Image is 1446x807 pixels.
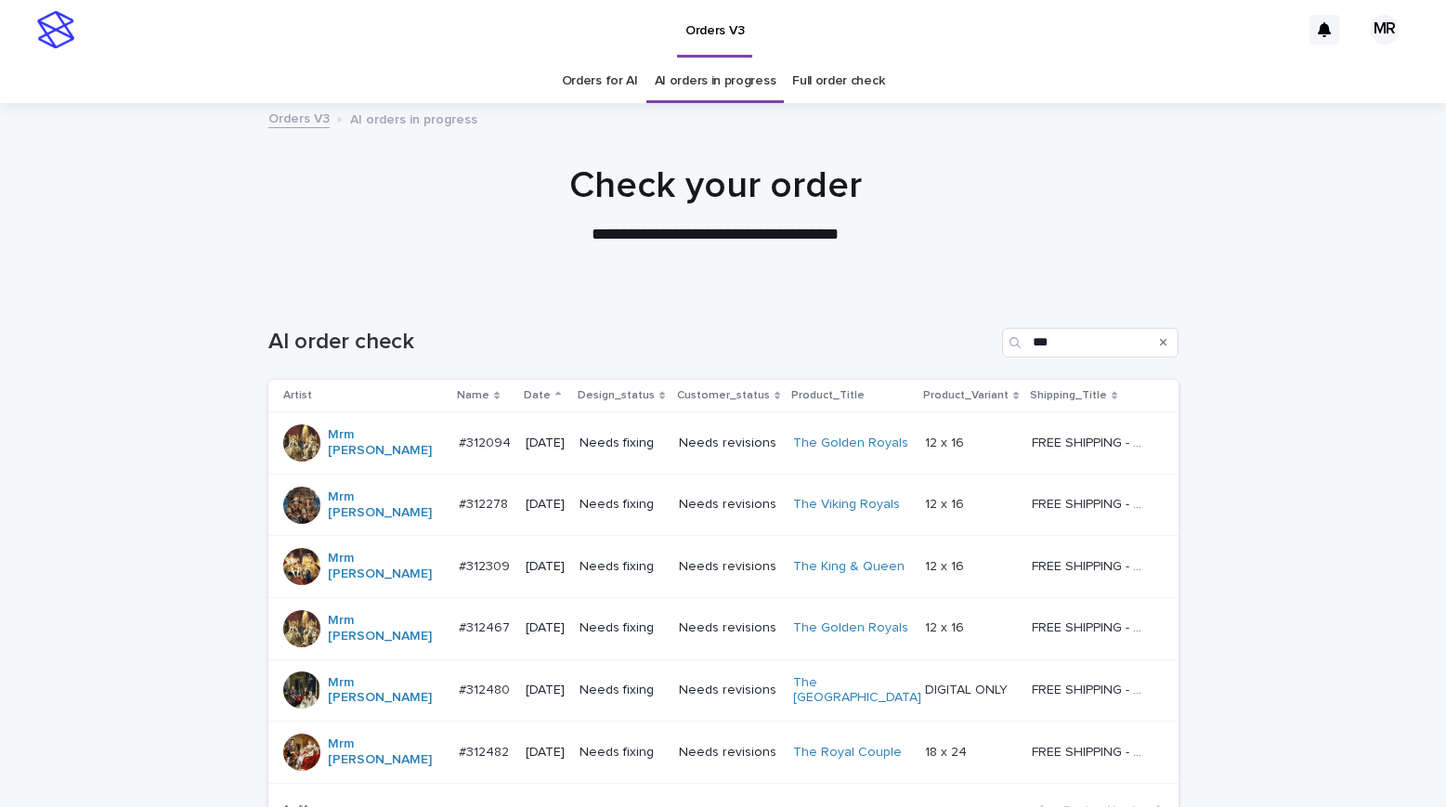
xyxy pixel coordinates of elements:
p: FREE SHIPPING - preview in 1-2 business days, after your approval delivery will take 5-10 b.d. [1032,555,1152,575]
p: #312467 [459,617,514,636]
p: FREE SHIPPING - preview in 1-2 business days, after your approval delivery will take 5-10 b.d. [1032,741,1152,761]
a: The King & Queen [793,559,905,575]
p: Needs fixing [580,436,663,451]
tr: Mrm [PERSON_NAME] #312482#312482 [DATE]Needs fixingNeeds revisionsThe Royal Couple 18 x 2418 x 24... [268,722,1179,784]
p: AI orders in progress [350,108,477,128]
p: Needs revisions [679,559,779,575]
p: #312309 [459,555,514,575]
a: Mrm [PERSON_NAME] [328,427,444,459]
h1: Check your order [260,163,1170,208]
a: Mrm [PERSON_NAME] [328,675,444,707]
p: Needs fixing [580,620,663,636]
p: FREE SHIPPING - preview in 1-2 business days, after your approval delivery will take 5-10 b.d. [1032,679,1152,698]
p: Needs revisions [679,620,779,636]
input: Search [1002,328,1179,358]
p: Customer_status [677,385,770,406]
p: Needs revisions [679,745,779,761]
h1: AI order check [268,329,995,356]
p: #312278 [459,493,512,513]
p: 18 x 24 [925,741,971,761]
div: MR [1370,15,1400,45]
p: 12 x 16 [925,555,968,575]
p: Needs fixing [580,559,663,575]
p: Product_Variant [923,385,1009,406]
tr: Mrm [PERSON_NAME] #312094#312094 [DATE]Needs fixingNeeds revisionsThe Golden Royals 12 x 1612 x 1... [268,412,1179,475]
a: The Golden Royals [793,620,908,636]
a: Orders for AI [562,59,638,103]
p: Needs revisions [679,497,779,513]
a: The [GEOGRAPHIC_DATA] [793,675,921,707]
p: DIGITAL ONLY [925,679,1011,698]
p: Shipping_Title [1030,385,1107,406]
p: [DATE] [526,620,565,636]
a: Orders V3 [268,107,330,128]
p: FREE SHIPPING - preview in 1-2 business days, after your approval delivery will take 5-10 b.d. [1032,617,1152,636]
p: 12 x 16 [925,617,968,636]
p: Needs fixing [580,497,663,513]
a: The Golden Royals [793,436,908,451]
p: Date [524,385,551,406]
a: The Viking Royals [793,497,900,513]
tr: Mrm [PERSON_NAME] #312467#312467 [DATE]Needs fixingNeeds revisionsThe Golden Royals 12 x 1612 x 1... [268,597,1179,659]
tr: Mrm [PERSON_NAME] #312480#312480 [DATE]Needs fixingNeeds revisionsThe [GEOGRAPHIC_DATA] DIGITAL O... [268,659,1179,722]
a: Full order check [792,59,884,103]
p: #312480 [459,679,514,698]
a: The Royal Couple [793,745,902,761]
p: Needs revisions [679,683,779,698]
a: Mrm [PERSON_NAME] [328,613,444,644]
p: [DATE] [526,683,565,698]
a: Mrm [PERSON_NAME] [328,551,444,582]
p: Product_Title [791,385,865,406]
p: FREE SHIPPING - preview in 1-2 business days, after your approval delivery will take 5-10 b.d. [1032,493,1152,513]
p: #312094 [459,432,515,451]
img: stacker-logo-s-only.png [37,11,74,48]
p: Needs fixing [580,745,663,761]
p: [DATE] [526,559,565,575]
p: FREE SHIPPING - preview in 1-2 business days, after your approval delivery will take 5-10 b.d. [1032,432,1152,451]
p: [DATE] [526,745,565,761]
p: 12 x 16 [925,493,968,513]
p: Design_status [578,385,655,406]
p: 12 x 16 [925,432,968,451]
tr: Mrm [PERSON_NAME] #312278#312278 [DATE]Needs fixingNeeds revisionsThe Viking Royals 12 x 1612 x 1... [268,474,1179,536]
a: Mrm [PERSON_NAME] [328,736,444,768]
a: AI orders in progress [655,59,776,103]
p: Name [457,385,489,406]
p: [DATE] [526,497,565,513]
p: #312482 [459,741,513,761]
p: [DATE] [526,436,565,451]
p: Artist [283,385,312,406]
p: Needs fixing [580,683,663,698]
tr: Mrm [PERSON_NAME] #312309#312309 [DATE]Needs fixingNeeds revisionsThe King & Queen 12 x 1612 x 16... [268,536,1179,598]
p: Needs revisions [679,436,779,451]
a: Mrm [PERSON_NAME] [328,489,444,521]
